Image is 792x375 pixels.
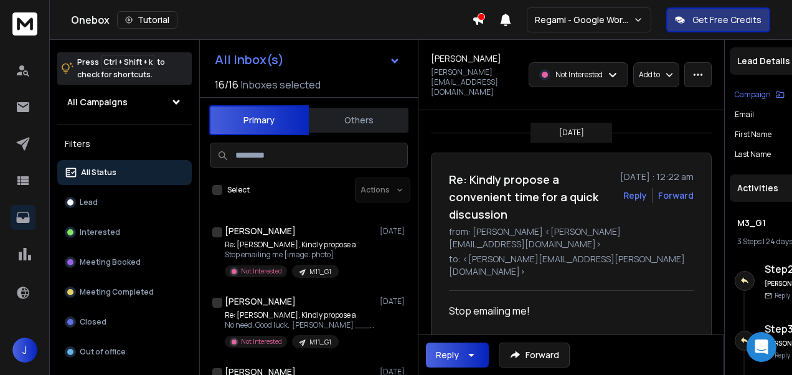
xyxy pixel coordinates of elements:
[309,338,331,347] p: M11_G1
[241,337,282,346] p: Not Interested
[436,349,459,361] div: Reply
[71,11,472,29] div: Onebox
[735,130,771,140] p: First Name
[225,250,356,260] p: Stop emailing me [image: photo]
[555,70,603,80] p: Not Interested
[380,297,408,306] p: [DATE]
[380,226,408,236] p: [DATE]
[67,96,128,108] h1: All Campaigns
[205,47,410,72] button: All Inbox(s)
[80,317,106,327] p: Closed
[426,343,489,368] button: Reply
[57,250,192,275] button: Meeting Booked
[117,11,177,29] button: Tutorial
[735,110,754,120] p: Email
[57,190,192,215] button: Lead
[735,90,771,100] p: Campaign
[309,267,331,277] p: M11_G1
[692,14,761,26] p: Get Free Credits
[57,160,192,185] button: All Status
[227,185,250,195] label: Select
[80,287,154,297] p: Meeting Completed
[309,107,408,134] button: Others
[57,220,192,245] button: Interested
[431,67,521,97] p: [PERSON_NAME][EMAIL_ADDRESS][DOMAIN_NAME]
[215,54,284,66] h1: All Inbox(s)
[241,267,282,276] p: Not Interested
[535,14,633,26] p: Regami - Google Workspace
[658,189,694,202] div: Forward
[737,236,761,247] span: 3 Steps
[12,338,37,363] button: J
[735,150,771,159] p: Last Name
[431,52,501,65] h1: [PERSON_NAME]
[57,310,192,335] button: Closed
[225,225,296,237] h1: [PERSON_NAME]
[101,55,154,69] span: Ctrl + Shift + k
[77,56,165,81] p: Press to check for shortcuts.
[449,171,613,223] h1: Re: Kindly propose a convenient time for a quick discussion
[639,70,660,80] p: Add to
[241,77,321,92] h3: Inboxes selected
[215,77,238,92] span: 16 / 16
[737,55,790,67] p: Lead Details
[209,105,309,135] button: Primary
[225,310,374,320] p: Re: [PERSON_NAME], Kindly propose a
[449,225,694,250] p: from: [PERSON_NAME] <[PERSON_NAME][EMAIL_ADDRESS][DOMAIN_NAME]>
[623,189,647,202] button: Reply
[80,227,120,237] p: Interested
[80,197,98,207] p: Lead
[449,253,694,278] p: to: <[PERSON_NAME][EMAIL_ADDRESS][PERSON_NAME][DOMAIN_NAME]>
[666,7,770,32] button: Get Free Credits
[747,332,776,362] div: Open Intercom Messenger
[57,339,192,364] button: Out of office
[81,168,116,178] p: All Status
[559,128,584,138] p: [DATE]
[57,280,192,305] button: Meeting Completed
[225,295,296,308] h1: [PERSON_NAME]
[225,320,374,330] p: No need. Good luck. [PERSON_NAME] _________________________ [PERSON_NAME],
[80,257,141,267] p: Meeting Booked
[449,303,684,318] div: Stop emailing me!
[225,240,356,250] p: Re: [PERSON_NAME], Kindly propose a
[57,135,192,153] h3: Filters
[735,90,785,100] button: Campaign
[57,90,192,115] button: All Campaigns
[499,343,570,368] button: Forward
[620,171,694,183] p: [DATE] : 12:22 am
[80,347,126,357] p: Out of office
